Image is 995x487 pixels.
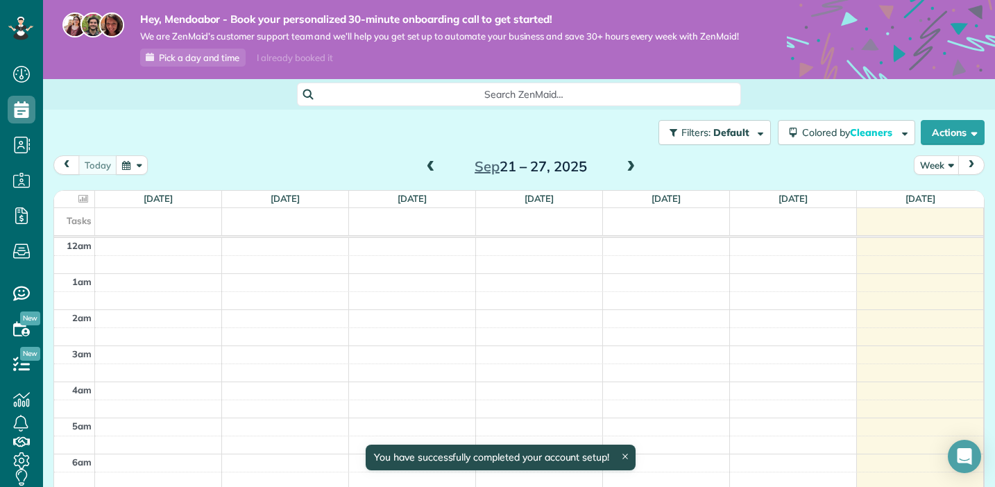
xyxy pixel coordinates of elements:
[444,159,618,174] h2: 21 – 27, 2025
[948,440,981,473] div: Open Intercom Messenger
[802,126,897,139] span: Colored by
[921,120,985,145] button: Actions
[72,276,92,287] span: 1am
[248,49,341,67] div: I already booked it
[140,31,739,42] span: We are ZenMaid’s customer support team and we’ll help you get set up to automate your business an...
[475,157,500,175] span: Sep
[140,49,246,67] a: Pick a day and time
[271,193,300,204] a: [DATE]
[67,240,92,251] span: 12am
[72,348,92,359] span: 3am
[652,193,681,204] a: [DATE]
[144,193,173,204] a: [DATE]
[72,384,92,395] span: 4am
[652,120,771,145] a: Filters: Default
[67,215,92,226] span: Tasks
[72,312,92,323] span: 2am
[850,126,894,139] span: Cleaners
[62,12,87,37] img: maria-72a9807cf96188c08ef61303f053569d2e2a8a1cde33d635c8a3ac13582a053d.jpg
[958,155,985,174] button: next
[914,155,960,174] button: Week
[78,155,117,174] button: today
[99,12,124,37] img: michelle-19f622bdf1676172e81f8f8fba1fb50e276960ebfe0243fe18214015130c80e4.jpg
[72,456,92,468] span: 6am
[713,126,750,139] span: Default
[366,445,636,470] div: You have successfully completed your account setup!
[778,120,915,145] button: Colored byCleaners
[681,126,711,139] span: Filters:
[20,347,40,361] span: New
[140,12,739,26] strong: Hey, Mendoabor - Book your personalized 30-minute onboarding call to get started!
[905,193,935,204] a: [DATE]
[525,193,554,204] a: [DATE]
[72,420,92,432] span: 5am
[658,120,771,145] button: Filters: Default
[159,52,239,63] span: Pick a day and time
[398,193,427,204] a: [DATE]
[80,12,105,37] img: jorge-587dff0eeaa6aab1f244e6dc62b8924c3b6ad411094392a53c71c6c4a576187d.jpg
[779,193,808,204] a: [DATE]
[20,311,40,325] span: New
[53,155,80,174] button: prev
